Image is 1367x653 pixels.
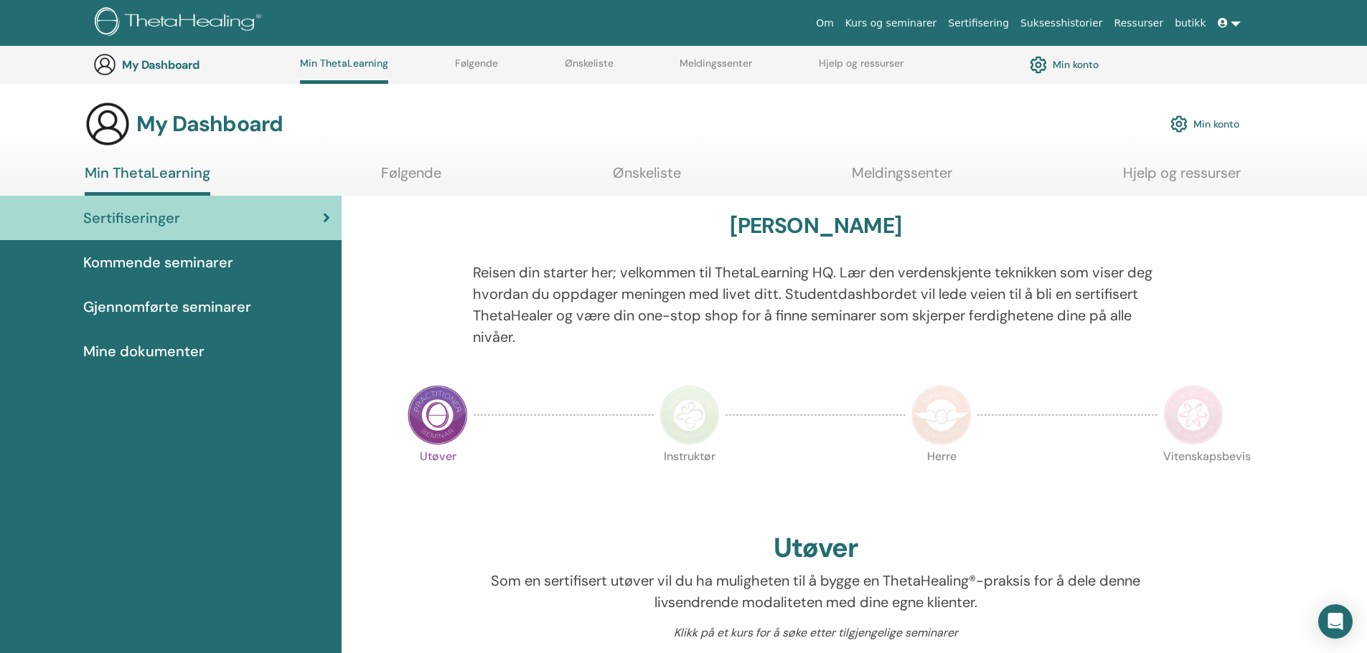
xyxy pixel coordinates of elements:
[381,164,441,192] a: Følgende
[93,53,116,76] img: generic-user-icon.jpg
[95,7,266,39] img: logo.png
[83,252,233,273] span: Kommende seminarer
[455,57,498,80] a: Følgende
[819,57,903,80] a: Hjelp og ressurser
[1318,604,1353,639] div: Open Intercom Messenger
[852,164,952,192] a: Meldingssenter
[774,532,858,565] h2: Utøver
[1163,451,1223,511] p: Vitenskapsbevis
[1109,10,1170,37] a: Ressurser
[473,262,1158,348] p: Reisen din starter her; velkommen til ThetaLearning HQ. Lær den verdenskjente teknikken som viser...
[565,57,614,80] a: Ønskeliste
[1015,10,1109,37] a: Suksesshistorier
[408,385,468,445] img: Practitioner
[473,570,1158,613] p: Som en sertifisert utøver vil du ha muligheten til å bygge en ThetaHealing®-praksis for å dele de...
[408,451,468,511] p: Utøver
[136,111,283,137] h3: My Dashboard
[911,385,972,445] img: Master
[840,10,942,37] a: Kurs og seminarer
[300,57,388,84] a: Min ThetaLearning
[1030,52,1099,77] a: Min konto
[83,207,180,229] span: Sertifiseringer
[83,296,251,318] span: Gjennomførte seminarer
[942,10,1015,37] a: Sertifisering
[659,451,720,511] p: Instruktør
[1170,112,1188,136] img: cog.svg
[85,101,131,147] img: generic-user-icon.jpg
[659,385,720,445] img: Instructor
[911,451,972,511] p: Herre
[730,213,901,239] h3: [PERSON_NAME]
[85,164,210,196] a: Min ThetaLearning
[680,57,752,80] a: Meldingssenter
[1163,385,1223,445] img: Certificate of Science
[810,10,840,37] a: Om
[1170,108,1239,140] a: Min konto
[83,340,205,362] span: Mine dokumenter
[122,58,266,72] h3: My Dashboard
[1123,164,1241,192] a: Hjelp og ressurser
[473,624,1158,642] p: Klikk på et kurs for å søke etter tilgjengelige seminarer
[613,164,681,192] a: Ønskeliste
[1030,52,1047,77] img: cog.svg
[1169,10,1211,37] a: butikk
